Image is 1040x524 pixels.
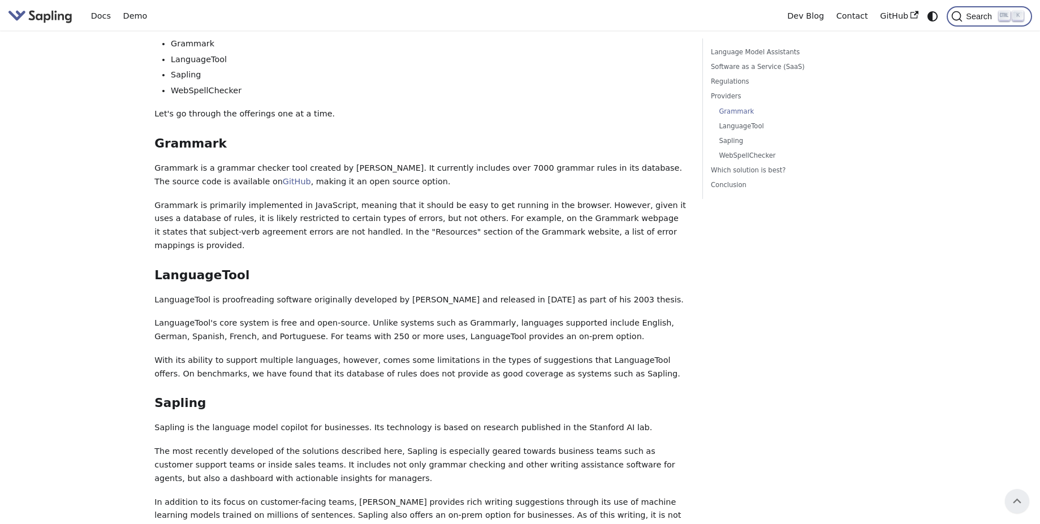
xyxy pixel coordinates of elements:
a: Dev Blog [781,7,830,25]
p: LanguageTool is proofreading software originally developed by [PERSON_NAME] and released in [DATE... [154,293,686,307]
h3: LanguageTool [154,268,686,283]
li: Sapling [171,68,686,82]
a: Regulations [711,76,864,87]
button: Switch between dark and light mode (currently system mode) [925,8,941,24]
button: Search (Ctrl+K) [947,6,1032,27]
a: Contact [830,7,874,25]
button: Scroll back to top [1005,489,1029,513]
a: Demo [117,7,153,25]
img: Sapling.ai [8,8,72,24]
p: The most recently developed of the solutions described here, Sapling is especially geared towards... [154,445,686,485]
p: Grammark is primarily implemented in JavaScript, meaning that it should be easy to get running in... [154,199,686,253]
kbd: K [1012,11,1024,21]
a: Sapling.ai [8,8,76,24]
p: Grammark is a grammar checker tool created by [PERSON_NAME]. It currently includes over 7000 gram... [154,162,686,189]
a: Sapling [719,136,860,146]
a: LanguageTool [719,121,860,132]
p: With its ability to support multiple languages, however, comes some limitations in the types of s... [154,354,686,381]
p: Sapling is the language model copilot for businesses. Its technology is based on research publish... [154,421,686,435]
a: Software as a Service (SaaS) [711,62,864,72]
li: WebSpellChecker [171,84,686,98]
a: Grammark [719,106,860,117]
a: Conclusion [711,180,864,190]
a: WebSpellChecker [719,150,860,161]
a: Providers [711,91,864,102]
a: Docs [85,7,117,25]
a: Language Model Assistants [711,47,864,58]
a: Which solution is best? [711,165,864,176]
h3: Grammark [154,136,686,151]
li: Grammark [171,37,686,51]
p: Let's go through the offerings one at a time. [154,107,686,121]
a: GitHub [874,7,924,25]
h3: Sapling [154,396,686,411]
li: LanguageTool [171,53,686,67]
p: LanguageTool's core system is free and open-source. Unlike systems such as Grammarly, languages s... [154,317,686,344]
span: Search [963,12,999,21]
a: GitHub [283,177,311,186]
